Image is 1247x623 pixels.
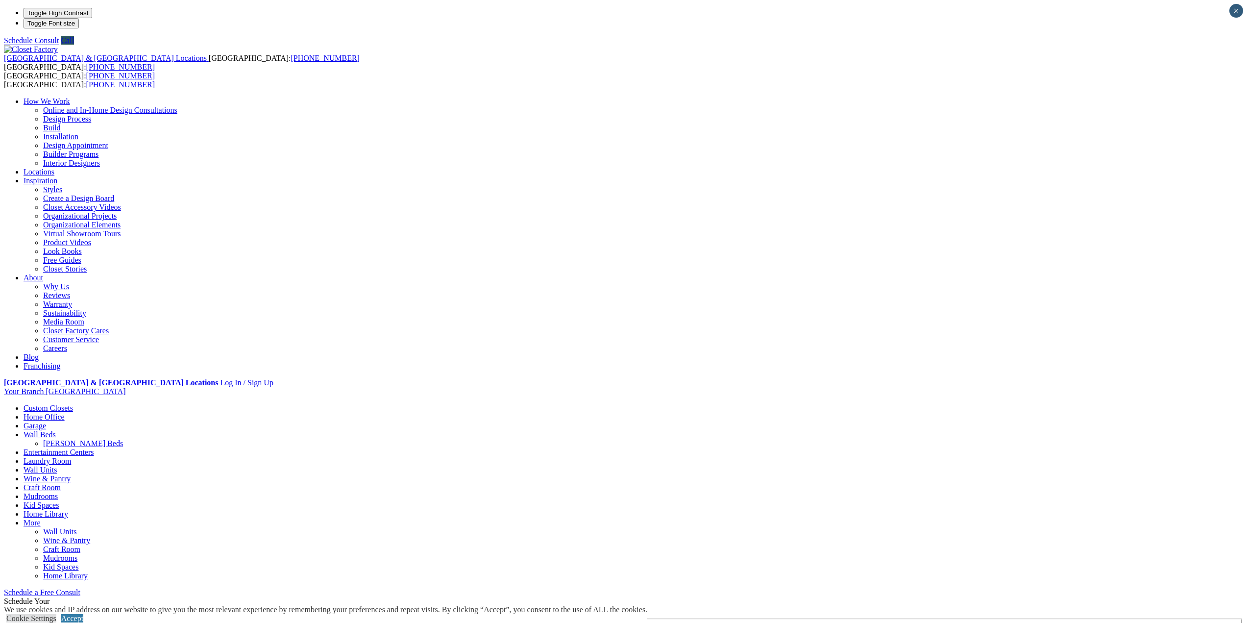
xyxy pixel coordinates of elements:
[43,554,77,562] a: Mudrooms
[24,413,65,421] a: Home Office
[43,439,123,448] a: [PERSON_NAME] Beds
[6,614,56,623] a: Cookie Settings
[43,141,108,150] a: Design Appointment
[4,605,647,614] div: We use cookies and IP address on our website to give you the most relevant experience by remember...
[24,176,57,185] a: Inspiration
[43,150,98,158] a: Builder Programs
[43,185,62,194] a: Styles
[43,265,87,273] a: Closet Stories
[61,614,83,623] a: Accept
[24,501,59,509] a: Kid Spaces
[43,203,121,211] a: Closet Accessory Videos
[61,36,74,45] a: Call
[24,422,46,430] a: Garage
[24,8,92,18] button: Toggle High Contrast
[24,492,58,500] a: Mudrooms
[24,474,71,483] a: Wine & Pantry
[4,45,58,54] img: Closet Factory
[27,20,75,27] span: Toggle Font size
[24,168,54,176] a: Locations
[43,326,109,335] a: Closet Factory Cares
[291,54,359,62] a: [PHONE_NUMBER]
[43,221,121,229] a: Organizational Elements
[43,247,82,255] a: Look Books
[43,124,61,132] a: Build
[86,80,155,89] a: [PHONE_NUMBER]
[43,545,80,553] a: Craft Room
[24,510,68,518] a: Home Library
[1229,4,1243,18] button: Close
[24,466,57,474] a: Wall Units
[4,588,80,597] a: Schedule a Free Consult (opens a dropdown menu)
[4,36,59,45] a: Schedule Consult
[24,274,43,282] a: About
[46,387,125,396] span: [GEOGRAPHIC_DATA]
[43,309,86,317] a: Sustainability
[43,106,177,114] a: Online and In-Home Design Consultations
[43,572,88,580] a: Home Library
[43,344,67,352] a: Careers
[24,97,70,105] a: How We Work
[43,291,70,299] a: Reviews
[43,229,121,238] a: Virtual Showroom Tours
[220,378,273,387] a: Log In / Sign Up
[24,430,56,439] a: Wall Beds
[27,9,88,17] span: Toggle High Contrast
[43,318,84,326] a: Media Room
[4,54,207,62] span: [GEOGRAPHIC_DATA] & [GEOGRAPHIC_DATA] Locations
[43,238,91,247] a: Product Videos
[24,404,73,412] a: Custom Closets
[4,387,44,396] span: Your Branch
[43,335,99,344] a: Customer Service
[43,159,100,167] a: Interior Designers
[4,597,85,614] span: Schedule Your
[24,362,61,370] a: Franchising
[43,194,114,202] a: Create a Design Board
[43,212,117,220] a: Organizational Projects
[24,18,79,28] button: Toggle Font size
[43,300,72,308] a: Warranty
[24,448,94,456] a: Entertainment Centers
[43,256,81,264] a: Free Guides
[4,378,218,387] a: [GEOGRAPHIC_DATA] & [GEOGRAPHIC_DATA] Locations
[43,132,78,141] a: Installation
[86,63,155,71] a: [PHONE_NUMBER]
[43,536,90,545] a: Wine & Pantry
[24,353,39,361] a: Blog
[24,483,61,492] a: Craft Room
[43,563,78,571] a: Kid Spaces
[4,72,155,89] span: [GEOGRAPHIC_DATA]: [GEOGRAPHIC_DATA]:
[4,54,360,71] span: [GEOGRAPHIC_DATA]: [GEOGRAPHIC_DATA]:
[24,457,71,465] a: Laundry Room
[24,519,41,527] a: More menu text will display only on big screen
[86,72,155,80] a: [PHONE_NUMBER]
[4,387,126,396] a: Your Branch [GEOGRAPHIC_DATA]
[43,115,91,123] a: Design Process
[43,282,69,291] a: Why Us
[4,54,209,62] a: [GEOGRAPHIC_DATA] & [GEOGRAPHIC_DATA] Locations
[43,527,76,536] a: Wall Units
